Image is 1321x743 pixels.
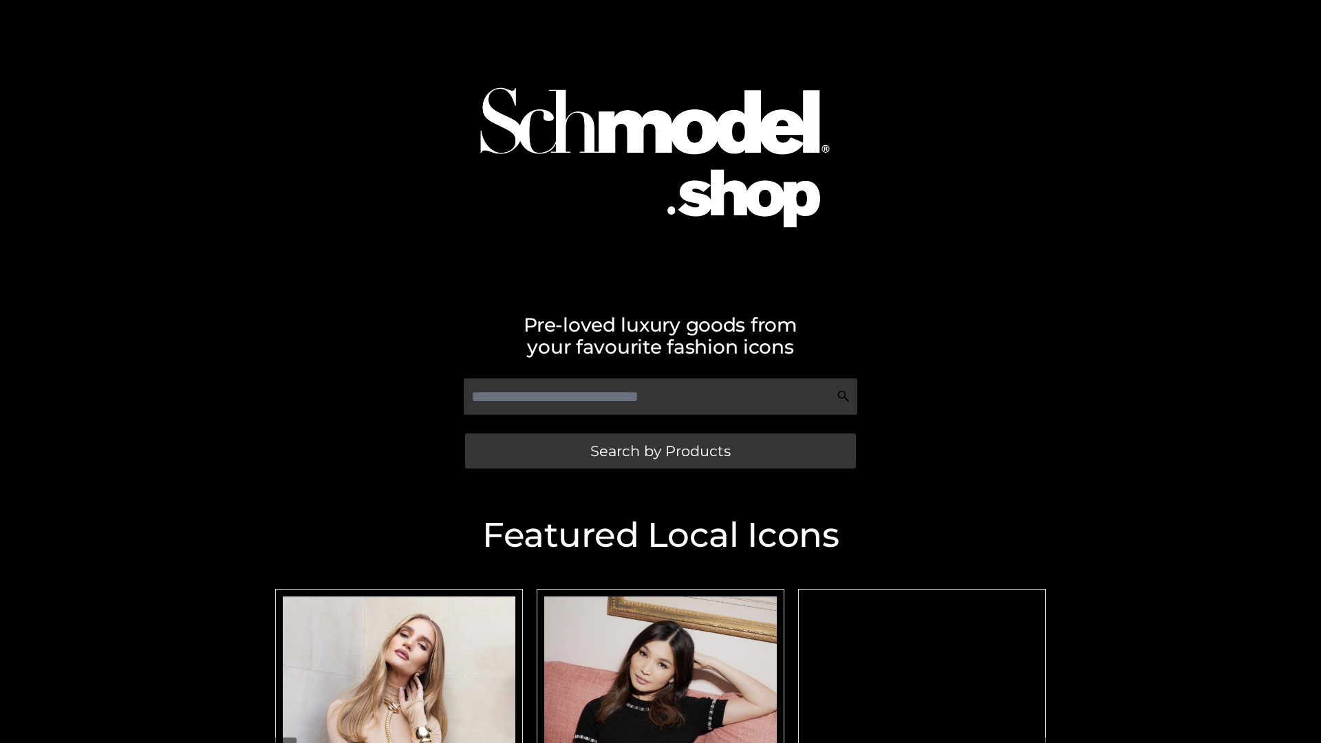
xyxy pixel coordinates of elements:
[268,518,1053,552] h2: Featured Local Icons​
[837,389,850,403] img: Search Icon
[465,433,856,469] a: Search by Products
[268,314,1053,358] h2: Pre-loved luxury goods from your favourite fashion icons
[590,444,731,458] span: Search by Products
